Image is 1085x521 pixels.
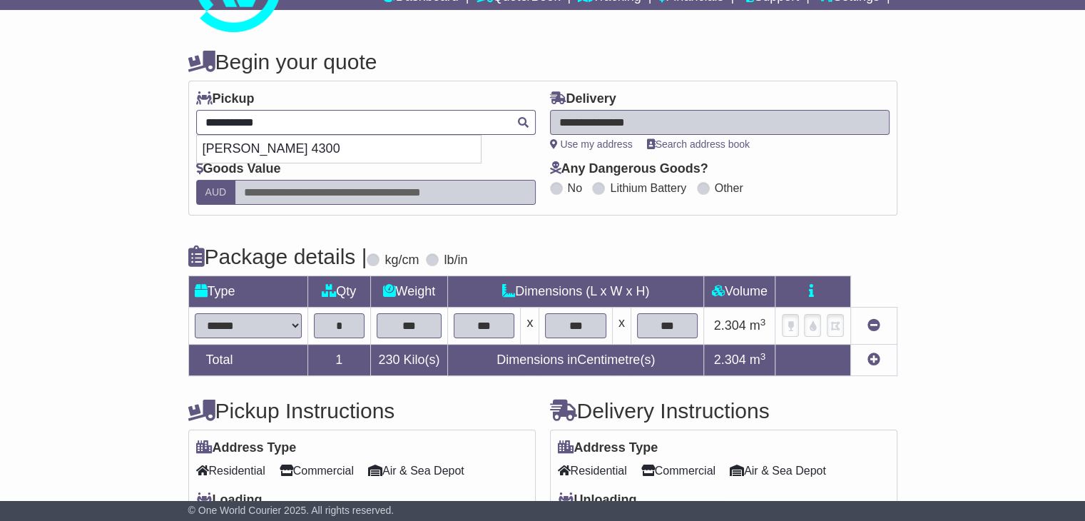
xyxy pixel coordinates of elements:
td: Kilo(s) [370,345,447,376]
span: Commercial [641,460,715,482]
label: lb/in [444,253,467,268]
label: Other [715,181,743,195]
td: Dimensions in Centimetre(s) [447,345,703,376]
h4: Package details | [188,245,367,268]
a: Add new item [867,353,880,367]
label: Address Type [558,440,658,456]
label: kg/cm [384,253,419,268]
h4: Begin your quote [188,50,897,74]
a: Search address book [647,138,750,150]
td: Dimensions (L x W x H) [447,276,703,308]
span: Air & Sea Depot [368,460,464,482]
span: Residential [558,460,627,482]
a: Use my address [550,138,633,150]
label: Unloading [558,492,637,508]
label: Lithium Battery [610,181,686,195]
sup: 3 [760,317,766,328]
td: Weight [370,276,447,308]
td: Volume [704,276,775,308]
h4: Delivery Instructions [550,399,897,423]
td: Total [188,345,307,376]
label: Goods Value [196,161,281,177]
label: Loading [196,492,263,508]
span: m [750,353,766,367]
td: Qty [307,276,370,308]
span: 2.304 [714,353,746,367]
span: Commercial [280,460,354,482]
sup: 3 [760,351,766,362]
span: 2.304 [714,318,746,333]
label: Any Dangerous Goods? [550,161,708,177]
div: [PERSON_NAME] 4300 [197,136,481,163]
td: 1 [307,345,370,376]
td: Type [188,276,307,308]
label: No [568,181,582,195]
h4: Pickup Instructions [188,399,536,423]
td: x [521,308,539,345]
label: Address Type [196,440,297,456]
span: © One World Courier 2025. All rights reserved. [188,505,394,516]
span: Air & Sea Depot [730,460,826,482]
td: x [612,308,631,345]
label: Delivery [550,91,616,107]
span: m [750,318,766,333]
label: Pickup [196,91,255,107]
label: AUD [196,180,236,205]
a: Remove this item [867,318,880,333]
span: Residential [196,460,265,482]
span: 230 [378,353,399,367]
